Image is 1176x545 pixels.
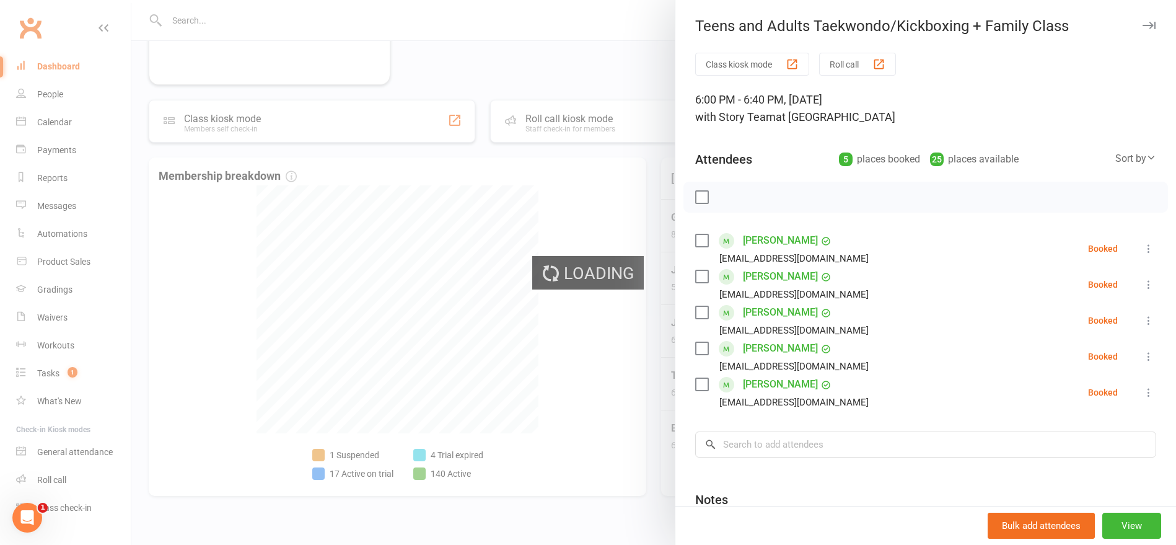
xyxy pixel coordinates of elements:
div: Sort by [1115,151,1156,167]
button: Bulk add attendees [988,513,1095,539]
a: [PERSON_NAME] [743,374,818,394]
button: Roll call [819,53,896,76]
span: 1 [38,503,48,513]
div: Booked [1088,388,1118,397]
a: [PERSON_NAME] [743,303,818,322]
div: 5 [839,153,853,166]
div: Attendees [695,151,752,168]
div: [EMAIL_ADDRESS][DOMAIN_NAME] [719,250,869,267]
div: Booked [1088,280,1118,289]
div: Booked [1088,352,1118,361]
div: [EMAIL_ADDRESS][DOMAIN_NAME] [719,394,869,410]
div: Booked [1088,316,1118,325]
div: Notes [695,491,728,508]
div: [EMAIL_ADDRESS][DOMAIN_NAME] [719,358,869,374]
div: places booked [839,151,920,168]
div: Teens and Adults Taekwondo/Kickboxing + Family Class [675,17,1176,35]
iframe: Intercom live chat [12,503,42,533]
a: [PERSON_NAME] [743,267,818,286]
button: Class kiosk mode [695,53,809,76]
span: with Story Team [695,110,776,123]
span: at [GEOGRAPHIC_DATA] [776,110,895,123]
a: [PERSON_NAME] [743,231,818,250]
div: [EMAIL_ADDRESS][DOMAIN_NAME] [719,322,869,339]
div: places available [930,151,1019,168]
div: 6:00 PM - 6:40 PM, [DATE] [695,91,1156,126]
div: Booked [1088,244,1118,253]
a: [PERSON_NAME] [743,339,818,358]
div: 25 [930,153,944,166]
input: Search to add attendees [695,432,1156,458]
button: View [1102,513,1161,539]
div: [EMAIL_ADDRESS][DOMAIN_NAME] [719,286,869,303]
